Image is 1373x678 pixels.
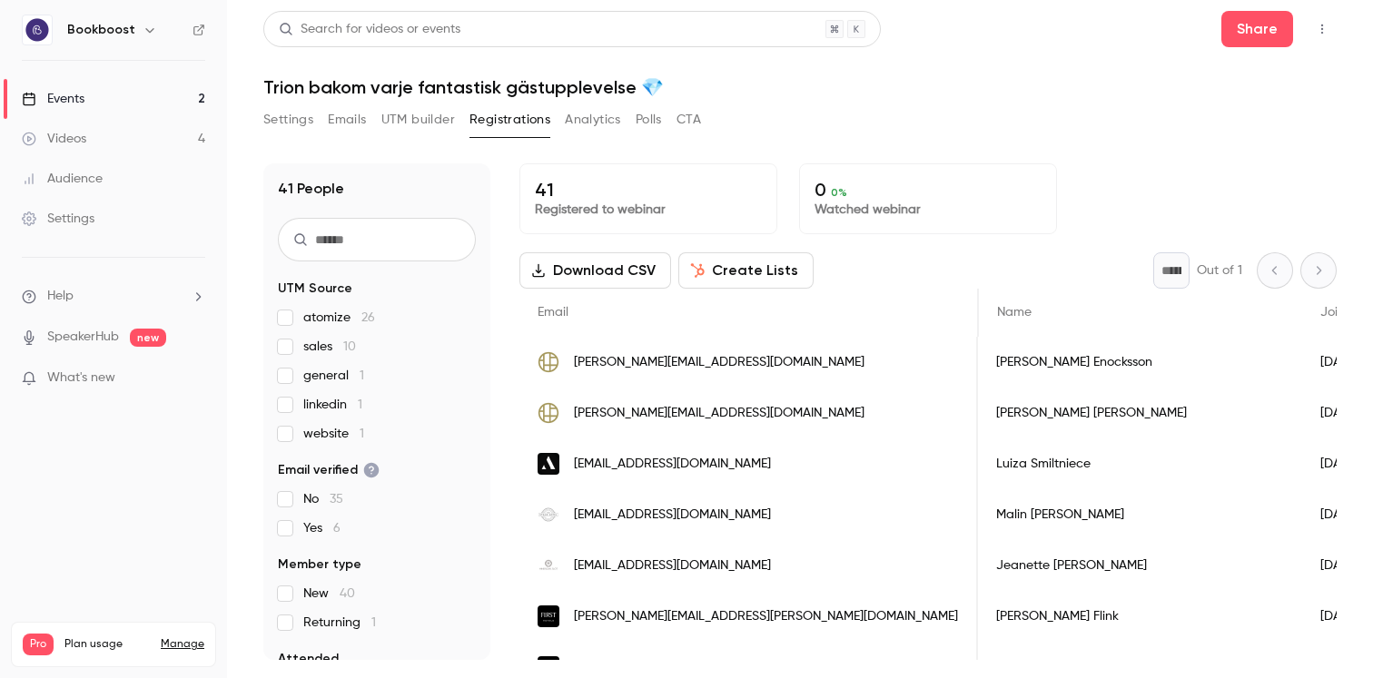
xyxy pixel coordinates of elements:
[47,328,119,347] a: SpeakerHub
[574,353,864,372] span: [PERSON_NAME][EMAIL_ADDRESS][DOMAIN_NAME]
[361,311,375,324] span: 26
[303,614,376,632] span: Returning
[360,427,364,440] span: 1
[815,201,1042,219] p: Watched webinar
[303,396,362,414] span: linkedin
[574,658,864,677] span: [EMAIL_ADDRESS][PERSON_NAME][DOMAIN_NAME]
[978,337,1302,388] div: [PERSON_NAME] Enocksson
[183,370,205,387] iframe: Noticeable Trigger
[278,650,339,668] span: Attended
[263,76,1337,98] h1: Trion bakom varje fantastisk gästupplevelse 💎
[278,555,361,574] span: Member type
[1197,261,1242,280] p: Out of 1
[278,461,380,479] span: Email verified
[574,506,771,525] span: [EMAIL_ADDRESS][DOMAIN_NAME]
[343,340,356,353] span: 10
[574,556,771,575] span: [EMAIL_ADDRESS][DOMAIN_NAME]
[636,105,662,134] button: Polls
[328,105,366,134] button: Emails
[340,587,355,600] span: 40
[161,637,204,652] a: Manage
[130,329,166,347] span: new
[677,105,701,134] button: CTA
[678,252,814,289] button: Create Lists
[565,105,621,134] button: Analytics
[538,605,559,627] img: firsthotels.com
[519,252,671,289] button: Download CSV
[303,519,341,537] span: Yes
[535,179,762,201] p: 41
[997,306,1032,319] span: Name
[22,170,103,188] div: Audience
[574,607,958,626] span: [PERSON_NAME][EMAIL_ADDRESS][PERSON_NAME][DOMAIN_NAME]
[23,634,54,655] span: Pro
[538,351,559,373] img: hotellfritiden.se
[1221,11,1293,47] button: Share
[538,453,559,475] img: anker.oslo.no
[64,637,150,652] span: Plan usage
[303,585,355,603] span: New
[538,306,568,319] span: Email
[538,656,559,678] img: firsthotels.com
[360,369,364,382] span: 1
[538,504,559,526] img: steamhotel.se
[67,21,135,39] h6: Bookboost
[303,367,364,385] span: general
[330,493,343,506] span: 35
[574,404,864,423] span: [PERSON_NAME][EMAIL_ADDRESS][DOMAIN_NAME]
[303,338,356,356] span: sales
[47,287,74,306] span: Help
[381,105,455,134] button: UTM builder
[815,179,1042,201] p: 0
[978,489,1302,540] div: Malin [PERSON_NAME]
[22,90,84,108] div: Events
[47,368,115,388] span: What's new
[22,130,86,148] div: Videos
[978,438,1302,489] div: Luiza Smiltniece
[978,591,1302,642] div: [PERSON_NAME] Flink
[303,490,343,508] span: No
[978,540,1302,591] div: Jeanette [PERSON_NAME]
[469,105,550,134] button: Registrations
[371,616,376,629] span: 1
[23,15,52,44] img: Bookboost
[279,20,460,39] div: Search for videos or events
[303,309,375,327] span: atomize
[978,388,1302,438] div: [PERSON_NAME] [PERSON_NAME]
[22,210,94,228] div: Settings
[358,398,362,411] span: 1
[535,201,762,219] p: Registered to webinar
[538,402,559,424] img: hotellfritiden.se
[333,522,341,535] span: 6
[303,425,364,443] span: website
[263,105,313,134] button: Settings
[538,555,559,576] img: hindsgavl.dk
[278,178,344,200] h1: 41 People
[22,287,205,306] li: help-dropdown-opener
[831,186,847,199] span: 0 %
[574,455,771,474] span: [EMAIL_ADDRESS][DOMAIN_NAME]
[278,280,352,298] span: UTM Source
